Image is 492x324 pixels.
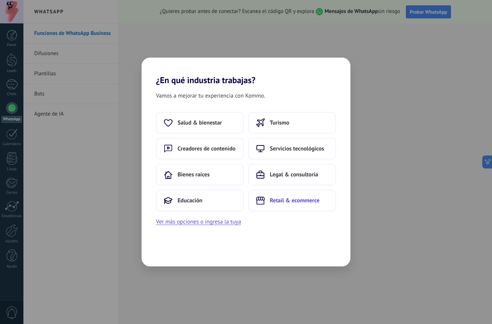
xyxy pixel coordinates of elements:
[270,197,319,204] span: Retail & ecommerce
[156,217,241,226] button: Ver más opciones o ingresa la tuya
[270,171,318,178] span: Legal & consultoría
[142,58,350,85] h2: ¿En qué industria trabajas?
[178,119,222,126] span: Salud & bienestar
[156,138,244,159] button: Creadores de contenido
[178,145,236,152] span: Creadores de contenido
[178,197,202,204] span: Educación
[248,138,336,159] button: Servicios tecnológicos
[270,145,324,152] span: Servicios tecnológicos
[178,171,210,178] span: Bienes raíces
[270,119,289,126] span: Turismo
[156,190,244,211] button: Educación
[156,112,244,134] button: Salud & bienestar
[156,164,244,185] button: Bienes raíces
[248,190,336,211] button: Retail & ecommerce
[248,112,336,134] button: Turismo
[248,164,336,185] button: Legal & consultoría
[156,91,265,100] span: Vamos a mejorar tu experiencia con Kommo.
